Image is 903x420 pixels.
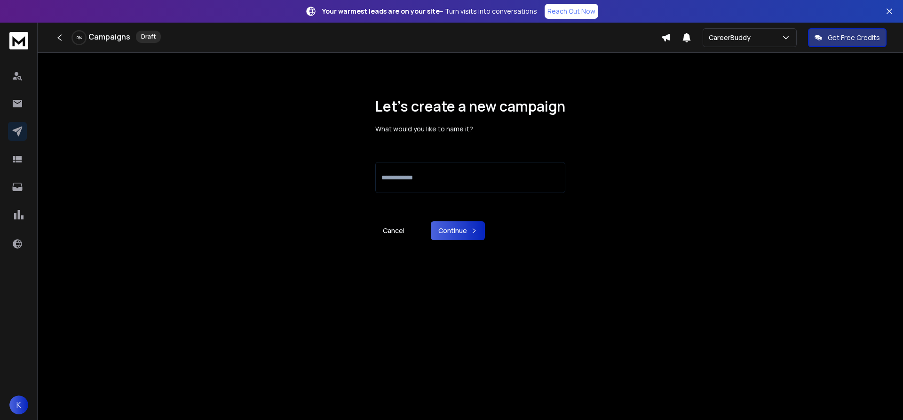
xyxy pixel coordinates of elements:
button: Get Free Credits [808,28,887,47]
h1: Campaigns [88,31,130,42]
h1: Let’s create a new campaign [375,98,565,115]
p: 0 % [77,35,82,40]
p: Reach Out Now [547,7,595,16]
button: K [9,396,28,414]
img: logo [9,32,28,49]
strong: Your warmest leads are on your site [322,7,440,16]
a: Cancel [375,221,412,240]
p: Get Free Credits [828,33,880,42]
button: Continue [431,221,485,240]
a: Reach Out Now [545,4,598,19]
p: CareerBuddy [709,33,754,42]
p: What would you like to name it? [375,124,565,134]
div: Draft [136,31,161,43]
p: – Turn visits into conversations [322,7,537,16]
